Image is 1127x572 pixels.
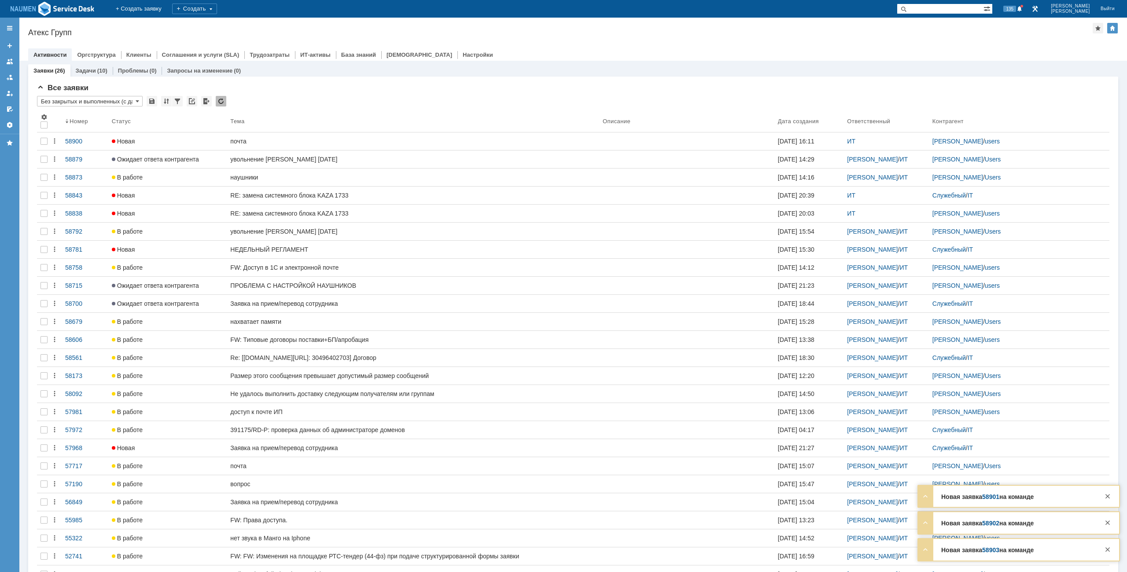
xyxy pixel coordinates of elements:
[112,480,143,488] span: В работе
[778,336,814,343] div: [DATE] 13:38
[847,174,898,181] a: [PERSON_NAME]
[899,300,908,307] a: ИТ
[899,462,908,469] a: ИТ
[227,150,599,168] a: увольнение [PERSON_NAME] [DATE]
[227,132,599,150] a: почта
[62,421,108,439] a: 57972
[216,96,226,106] div: Обновлять список
[187,96,197,106] div: Скопировать ссылку на список
[899,408,908,415] a: ИТ
[108,150,227,168] a: Ожидает ответа контрагента
[112,300,199,307] span: Ожидает ответа контрагента
[985,264,1000,271] a: users
[65,462,105,469] div: 57717
[774,150,844,168] a: [DATE] 14:29
[250,51,290,58] a: Трудозатраты
[968,444,973,451] a: IT
[774,132,844,150] a: [DATE] 16:11
[968,300,973,307] a: IT
[62,150,108,168] a: 58879
[230,336,596,343] div: FW: Типовые договоры поставки+БП/апробация
[65,246,105,253] div: 58781
[847,138,855,145] a: ИТ
[112,336,143,343] span: В работе
[227,403,599,421] a: доступ к почте ИП
[230,499,596,506] div: Заявка на прием/перевод сотрудника
[774,385,844,403] a: [DATE] 14:50
[230,444,596,451] div: Заявка на прием/перевод сотрудника
[227,313,599,330] a: нахватает памяти
[778,300,814,307] div: [DATE] 18:44
[65,408,105,415] div: 57981
[11,1,95,17] img: Ad3g3kIAYj9CAAAAAElFTkSuQmCC
[65,426,105,433] div: 57972
[300,51,331,58] a: ИТ-активы
[778,210,814,217] div: [DATE] 20:03
[33,51,66,58] a: Активности
[778,264,814,271] div: [DATE] 14:12
[108,187,227,204] a: Новая
[847,390,898,397] a: [PERSON_NAME]
[62,110,108,132] th: Номер
[112,264,143,271] span: В работе
[899,156,908,163] a: ИТ
[982,493,999,500] a: 58901
[899,318,908,325] a: ИТ
[65,517,105,524] div: 55985
[227,223,599,240] a: увольнение [PERSON_NAME] [DATE]
[774,439,844,457] a: [DATE] 21:27
[932,246,966,253] a: Служебный
[112,210,135,217] span: Новая
[62,187,108,204] a: 58843
[77,51,115,58] a: Оргструктура
[847,192,855,199] a: ИТ
[108,511,227,529] a: В работе
[112,408,143,415] span: В работе
[227,439,599,457] a: Заявка на прием/перевод сотрудника
[62,457,108,475] a: 57717
[62,511,108,529] a: 55985
[227,421,599,439] a: 391175/RD-P: проверка данных об администраторе доменов
[62,493,108,511] a: 56849
[230,390,596,397] div: Не удалось выполнить доставку следующим получателям или группам
[65,336,105,343] div: 58606
[778,390,814,397] div: [DATE] 14:50
[62,223,108,240] a: 58792
[112,462,143,469] span: В работе
[774,241,844,258] a: [DATE] 15:30
[847,300,898,307] a: [PERSON_NAME]
[172,4,217,14] div: Создать
[847,444,898,451] a: [PERSON_NAME]
[899,390,908,397] a: ИТ
[778,282,814,289] div: [DATE] 21:23
[932,408,983,415] a: [PERSON_NAME]
[899,336,908,343] a: ИТ
[230,462,596,469] div: почта
[778,462,814,469] div: [DATE] 15:07
[112,390,143,397] span: В работе
[932,138,983,145] a: [PERSON_NAME]
[33,67,53,74] a: Заявки
[847,156,898,163] a: [PERSON_NAME]
[341,51,376,58] a: База знаний
[11,1,95,17] a: Перейти на домашнюю страницу
[932,118,964,125] div: Контрагент
[65,444,105,451] div: 57968
[985,480,1000,488] a: users
[108,421,227,439] a: В работе
[112,246,135,253] span: Новая
[899,354,908,361] a: ИТ
[230,426,596,433] div: 391175/RD-P: проверка данных об администраторе доменов
[227,295,599,312] a: Заявка на прием/перевод сотрудника
[230,300,596,307] div: Заявка на прием/перевод сотрудника
[230,517,596,524] div: FW: Права доступа.
[230,174,596,181] div: наушники
[847,354,898,361] a: [PERSON_NAME]
[108,205,227,222] a: Новая
[985,390,1001,397] a: Users
[387,51,452,58] a: [DEMOGRAPHIC_DATA]
[899,174,908,181] a: ИТ
[968,354,973,361] a: IT
[108,475,227,493] a: В работе
[1051,4,1090,9] span: [PERSON_NAME]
